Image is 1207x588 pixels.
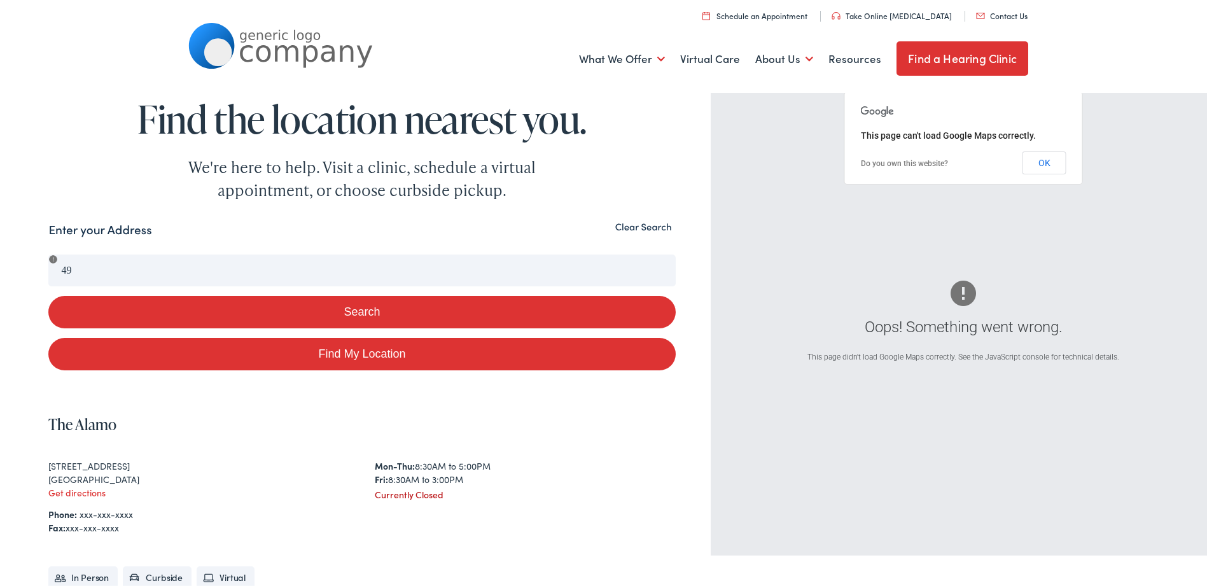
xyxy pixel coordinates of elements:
[48,457,349,470] div: [STREET_ADDRESS]
[702,9,710,17] img: utility icon
[48,411,116,432] a: The Alamo
[48,564,118,586] li: In Person
[375,470,388,483] strong: Fri:
[197,564,255,586] li: Virtual
[828,33,881,80] a: Resources
[48,252,675,284] input: Enter your address or zip code
[48,293,675,326] button: Search
[680,33,740,80] a: Virtual Care
[832,10,841,17] img: utility icon
[861,128,1036,138] span: This page can't load Google Maps correctly.
[702,8,807,18] a: Schedule an Appointment
[764,349,1162,360] div: This page didn't load Google Maps correctly. See the JavaScript console for technical details.
[1022,149,1066,172] button: OK
[976,8,1028,18] a: Contact Us
[375,457,676,484] div: 8:30AM to 5:00PM 8:30AM to 3:00PM
[375,457,415,470] strong: Mon-Thu:
[897,39,1028,73] a: Find a Hearing Clinic
[48,519,675,532] div: xxx-xxx-xxxx
[48,484,106,496] a: Get directions
[48,505,77,518] strong: Phone:
[611,218,676,230] button: Clear Search
[80,505,133,518] a: xxx-xxx-xxxx
[48,95,675,137] h1: Find the location nearest you.
[861,157,948,165] a: Do you own this website?
[832,8,952,18] a: Take Online [MEDICAL_DATA]
[579,33,665,80] a: What We Offer
[755,33,813,80] a: About Us
[375,486,676,499] div: Currently Closed
[48,470,349,484] div: [GEOGRAPHIC_DATA]
[48,519,66,531] strong: Fax:
[123,564,192,586] li: Curbside
[764,313,1162,336] div: Oops! Something went wrong.
[48,218,151,237] label: Enter your Address
[158,153,566,199] div: We're here to help. Visit a clinic, schedule a virtual appointment, or choose curbside pickup.
[976,10,985,17] img: utility icon
[48,335,675,368] a: Find My Location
